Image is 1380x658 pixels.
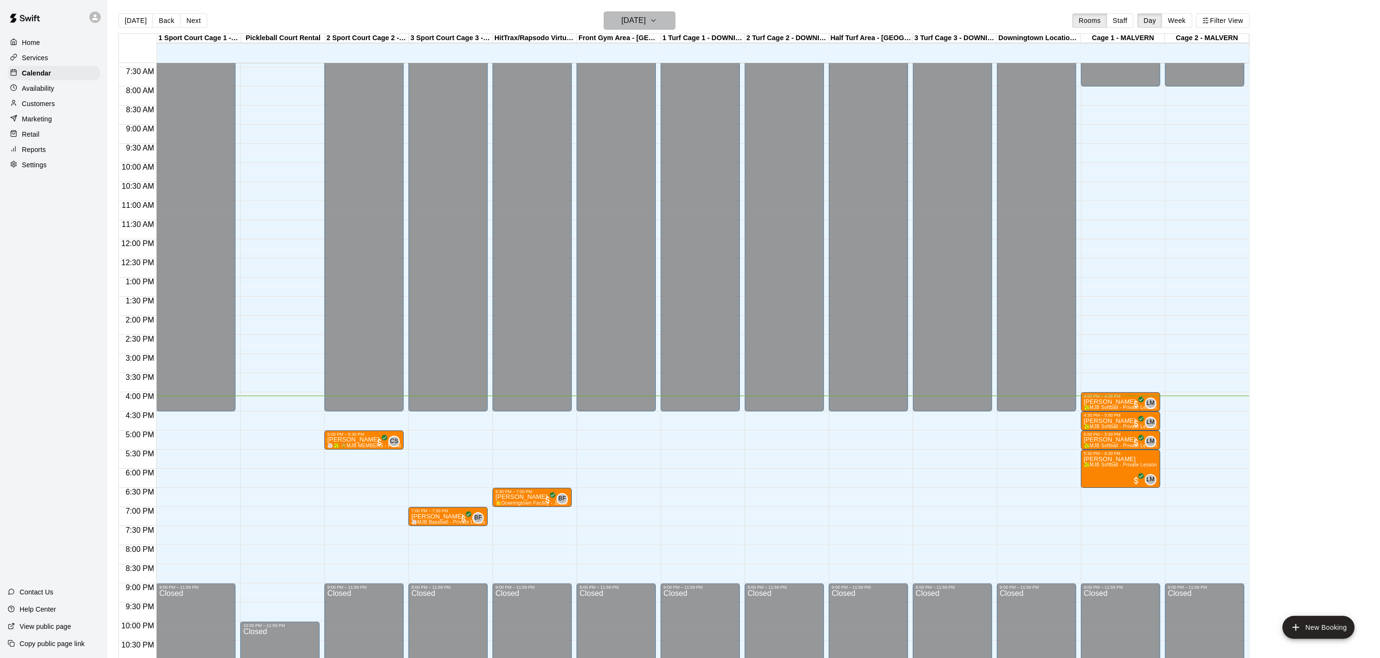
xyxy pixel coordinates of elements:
div: 9:00 PM – 11:59 PM [1168,585,1241,590]
span: Leise' Ann McCubbin [1149,436,1156,447]
div: 9:00 PM – 11:59 PM [1084,585,1157,590]
div: 7:00 PM – 7:30 PM [411,508,485,513]
div: 6:30 PM – 7:00 PM [495,489,569,494]
p: Customers [22,99,55,108]
p: View public page [20,622,71,631]
p: Help Center [20,604,56,614]
a: Home [8,35,100,50]
span: LM [1146,475,1155,485]
a: Calendar [8,66,100,80]
a: Reports [8,142,100,157]
span: Brandon Flythe [476,512,484,524]
span: 1:00 PM [123,278,157,286]
div: 5:00 PM – 5:30 PM: Luke Moore [324,431,404,450]
a: Settings [8,158,100,172]
button: [DATE] [604,11,675,30]
div: 3 Sport Court Cage 3 - DOWNINGTOWN [409,34,493,43]
div: 9:00 PM – 11:59 PM [663,585,737,590]
div: Half Turf Area - [GEOGRAPHIC_DATA] [829,34,913,43]
span: 10:00 PM [119,622,156,630]
span: 🥎MJB Softball - Private Lesson - 30 Minute - [GEOGRAPHIC_DATA] LOCATION🥎 [1084,424,1274,429]
span: 9:00 PM [123,583,157,592]
div: 9:00 PM – 11:59 PM [495,585,569,590]
span: 5:30 PM [123,450,157,458]
p: Services [22,53,48,63]
span: 9:00 AM [124,125,157,133]
span: All customers have paid [1132,438,1141,447]
div: 10:00 PM – 11:59 PM [243,623,317,628]
div: Leise' Ann McCubbin [1145,398,1156,409]
a: Services [8,51,100,65]
span: 🥎MJB Softball - Private Lesson - 30 Minute - [GEOGRAPHIC_DATA] LOCATION🥎 [1084,443,1274,448]
div: 7:00 PM – 7:30 PM: Evan Ettingoff [408,507,488,526]
p: Contact Us [20,587,53,597]
div: Cory Sawka (1) [388,436,400,447]
div: 2 Turf Cage 2 - DOWNINGTOWN [745,34,829,43]
div: Front Gym Area - [GEOGRAPHIC_DATA] [577,34,661,43]
button: Next [180,13,207,28]
span: CS [390,437,398,446]
span: All customers have paid [459,514,469,524]
button: Filter View [1196,13,1250,28]
span: 3:30 PM [123,373,157,381]
span: 5:00 PM [123,431,157,439]
p: Settings [22,160,47,170]
span: All customers have paid [1132,476,1141,485]
span: 8:00 PM [123,545,157,553]
div: Cage 2 - MALVERN [1165,34,1249,43]
div: 9:00 PM – 11:59 PM [579,585,653,590]
a: Marketing [8,112,100,126]
span: All customers have paid [1132,399,1141,409]
div: 9:00 PM – 11:59 PM [748,585,821,590]
span: 11:00 AM [119,201,157,209]
div: 1 Sport Court Cage 1 - DOWNINGTOWN [157,34,241,43]
span: 1:30 PM [123,297,157,305]
div: 2 Sport Court Cage 2 - DOWNINGTOWN [325,34,409,43]
div: Brandon Flythe [472,512,484,524]
span: 3:00 PM [123,354,157,362]
div: 9:00 PM – 11:59 PM [832,585,905,590]
div: 4:30 PM – 5:00 PM [1084,413,1157,418]
div: Leise' Ann McCubbin [1145,436,1156,447]
div: 1 Turf Cage 1 - DOWNINGTOWN [661,34,745,43]
p: Reports [22,145,46,154]
span: 12:00 PM [119,239,156,248]
span: 4:30 PM [123,411,157,420]
span: Leise' Ann McCubbin [1149,474,1156,485]
span: 10:30 PM [119,641,156,649]
span: Brandon Flythe [560,493,568,505]
span: All customers have paid [543,495,553,505]
span: 7:30 PM [123,526,157,534]
div: 9:00 PM – 11:59 PM [916,585,989,590]
div: Retail [8,127,100,141]
div: Leise' Ann McCubbin [1145,474,1156,485]
span: 🌟Downingtown Facility - Junior Champions Private Lessons for Younger Players! Private Lessons in ... [495,500,811,506]
span: 11:30 AM [119,220,157,228]
span: 7:00 PM [123,507,157,515]
p: Availability [22,84,54,93]
div: Pickleball Court Rental [241,34,325,43]
div: 5:00 PM – 5:30 PM: Olivia Blades [1081,431,1160,450]
div: 4:00 PM – 4:30 PM: Madelyn Blades [1081,392,1160,411]
span: 🥎MJB Softball - Private Lesson - 60 Minute - [GEOGRAPHIC_DATA] LOCATION🥎 [1084,462,1274,467]
span: ⚾️MJB Baseball - Private Lesson - 30 Minute - [GEOGRAPHIC_DATA] LOCATION⚾️ [411,519,604,525]
div: 6:30 PM – 7:00 PM: Evan Ettingoff [492,488,572,507]
button: Week [1162,13,1192,28]
div: 9:00 PM – 11:59 PM [1000,585,1073,590]
div: Downingtown Location - OUTDOOR Turf Area [997,34,1081,43]
span: ⚾️🥎 🔒MJB MEMBERS - Private Lesson - 30 Minute - MEMBERSHIP CREDIT ONLY🔒⚾️🥎 [327,443,540,448]
div: 4:30 PM – 5:00 PM: Morgan Van Riper [1081,411,1160,431]
button: Day [1137,13,1162,28]
div: 5:30 PM – 6:30 PM [1084,451,1157,456]
a: Customers [8,97,100,111]
p: Marketing [22,114,52,124]
span: Leise' Ann McCubbin [1149,398,1156,409]
button: [DATE] [118,13,153,28]
span: 7:30 AM [124,67,157,76]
